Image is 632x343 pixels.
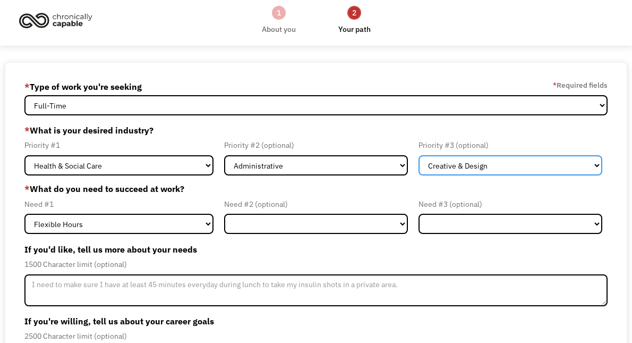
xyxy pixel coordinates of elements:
label: Type of work you're seeking [24,78,142,95]
img: Chronically Capable logo [16,9,96,32]
div: 2500 Character limit (optional) [24,330,608,342]
div: Need #3 (optional) [419,198,602,211]
label: If you're willing, tell us about your career goals [24,313,608,330]
div: 1 [272,6,286,20]
div: Priority #3 (optional) [419,139,602,152]
div: Need #1 [24,198,213,211]
div: About you [262,23,296,36]
a: 2Your path [338,5,371,36]
div: Priority #2 (optional) [224,139,408,152]
a: 1About you [262,5,296,36]
div: Priority #1 [24,139,213,152]
label: Required fields [553,79,608,91]
div: Need #2 (optional) [224,198,408,211]
label: What is your desired industry? [24,122,608,139]
div: 1500 Character limit (optional) [24,258,608,271]
div: 2 [347,6,361,20]
label: If you'd like, tell us more about your needs [24,241,608,258]
label: What do you need to succeed at work? [24,182,608,195]
div: Your path [338,23,371,36]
